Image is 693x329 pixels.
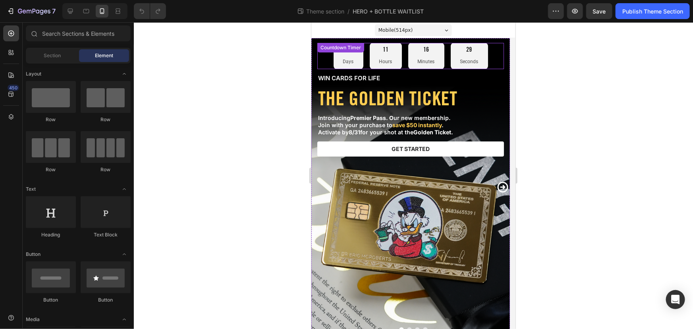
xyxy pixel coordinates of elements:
[81,166,131,173] div: Row
[26,296,76,304] div: Button
[593,8,606,15] span: Save
[95,52,113,59] span: Element
[311,22,515,329] iframe: Design area
[347,7,349,15] span: /
[305,7,346,15] span: Theme section
[134,3,166,19] div: Undo/Redo
[586,3,612,19] button: Save
[8,85,19,91] div: 450
[118,183,131,195] span: Toggle open
[44,52,61,59] span: Section
[26,316,40,323] span: Media
[26,231,76,238] div: Heading
[118,68,131,80] span: Toggle open
[622,7,683,15] div: Publish Theme Section
[616,3,690,19] button: Publish Theme Section
[353,7,424,15] span: HERO + BOTTLE WAITLIST
[104,305,108,310] button: Dot
[52,6,56,16] p: 7
[81,296,131,304] div: Button
[26,25,131,41] input: Search Sections & Elements
[26,251,41,258] span: Button
[666,290,685,309] div: Open Intercom Messenger
[118,313,131,326] span: Toggle open
[112,305,116,310] button: Dot
[96,305,100,310] button: Dot
[26,116,76,123] div: Row
[3,3,59,19] button: 7
[88,305,93,310] button: Dot
[81,116,131,123] div: Row
[118,248,131,261] span: Toggle open
[81,231,131,238] div: Text Block
[26,166,76,173] div: Row
[26,186,36,193] span: Text
[26,70,41,77] span: Layout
